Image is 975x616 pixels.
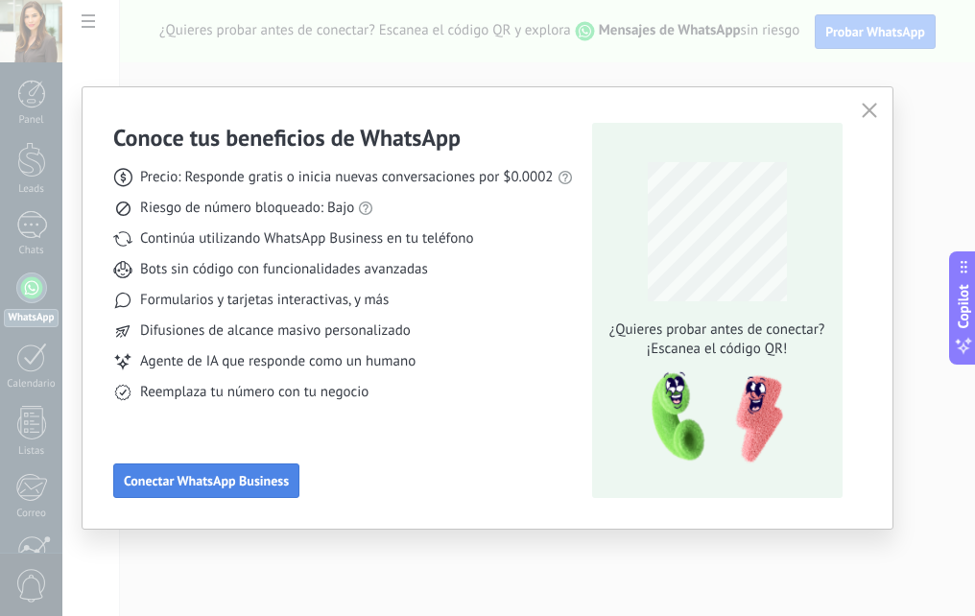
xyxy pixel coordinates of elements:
span: Copilot [954,285,973,329]
span: ¿Quieres probar antes de conectar? [604,320,830,340]
span: Reemplaza tu número con tu negocio [140,383,369,402]
span: Difusiones de alcance masivo personalizado [140,321,411,341]
span: Precio: Responde gratis o inicia nuevas conversaciones por $0.0002 [140,168,554,187]
img: qr-pic-1x.png [635,367,787,469]
span: Formularios y tarjetas interactivas, y más [140,291,389,310]
h3: Conoce tus beneficios de WhatsApp [113,123,461,153]
span: Bots sin código con funcionalidades avanzadas [140,260,428,279]
span: Agente de IA que responde como un humano [140,352,416,371]
span: Continúa utilizando WhatsApp Business en tu teléfono [140,229,473,249]
span: Riesgo de número bloqueado: Bajo [140,199,354,218]
button: Conectar WhatsApp Business [113,463,299,498]
span: ¡Escanea el código QR! [604,340,830,359]
span: Conectar WhatsApp Business [124,474,289,487]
